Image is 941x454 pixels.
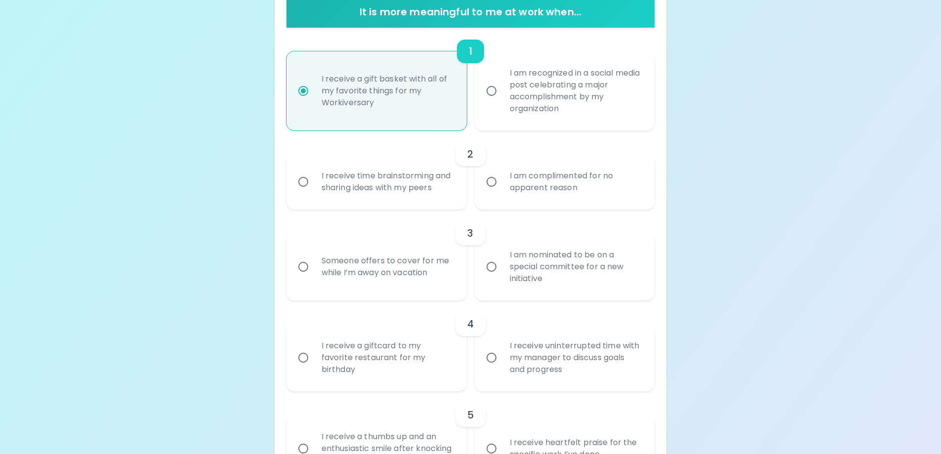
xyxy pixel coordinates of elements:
[286,209,655,300] div: choice-group-check
[502,237,650,296] div: I am nominated to be on a special committee for a new initiative
[469,43,472,59] h6: 1
[467,225,473,241] h6: 3
[286,130,655,209] div: choice-group-check
[467,316,474,332] h6: 4
[467,146,473,162] h6: 2
[314,61,461,121] div: I receive a gift basket with all of my favorite things for my Workiversary
[290,4,651,20] h6: It is more meaningful to me at work when...
[467,407,474,423] h6: 5
[502,328,650,387] div: I receive uninterrupted time with my manager to discuss goals and progress
[314,328,461,387] div: I receive a giftcard to my favorite restaurant for my birthday
[314,243,461,290] div: Someone offers to cover for me while I’m away on vacation
[286,28,655,130] div: choice-group-check
[314,158,461,206] div: I receive time brainstorming and sharing ideas with my peers
[502,55,650,126] div: I am recognized in a social media post celebrating a major accomplishment by my organization
[502,158,650,206] div: I am complimented for no apparent reason
[286,300,655,391] div: choice-group-check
